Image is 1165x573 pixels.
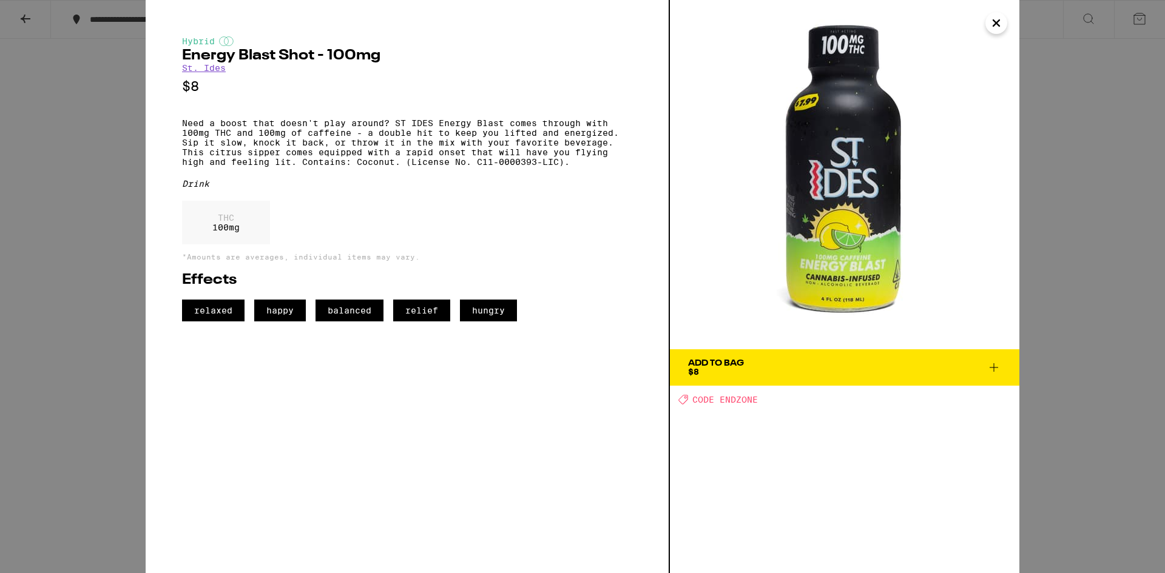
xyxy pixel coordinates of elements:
span: CODE ENDZONE [692,395,758,404]
p: Need a boost that doesn't play around? ST IDES Energy Blast comes through with 100mg THC and 100m... [182,118,632,167]
span: balanced [316,300,383,321]
span: relaxed [182,300,245,321]
p: *Amounts are averages, individual items may vary. [182,253,632,261]
button: Close [985,12,1007,34]
img: hybridColor.svg [219,36,234,46]
span: Hi. Need any help? [7,8,87,18]
div: 100 mg [182,201,270,244]
div: Drink [182,179,632,189]
button: Add To Bag$8 [670,349,1019,386]
span: relief [393,300,450,321]
p: THC [212,213,240,223]
h2: Energy Blast Shot - 100mg [182,49,632,63]
span: happy [254,300,306,321]
div: Add To Bag [688,359,744,367]
div: Hybrid [182,36,632,46]
span: hungry [460,300,517,321]
p: $8 [182,79,632,94]
span: $8 [688,367,699,377]
h2: Effects [182,273,632,287]
a: St. Ides [182,63,226,73]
